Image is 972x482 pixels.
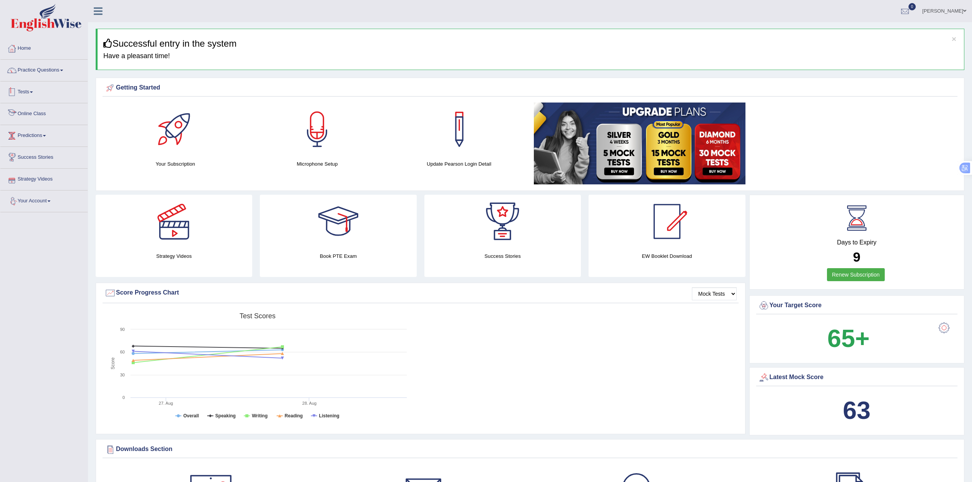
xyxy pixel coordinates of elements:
[392,160,526,168] h4: Update Pearson Login Detail
[0,125,88,144] a: Predictions
[589,252,745,260] h4: EW Booklet Download
[252,413,267,418] tspan: Writing
[0,147,88,166] a: Success Stories
[120,350,125,354] text: 60
[952,35,956,43] button: ×
[103,52,958,60] h4: Have a pleasant time!
[285,413,303,418] tspan: Reading
[104,82,956,94] div: Getting Started
[96,252,252,260] h4: Strategy Videos
[104,444,956,455] div: Downloads Section
[758,300,956,311] div: Your Target Score
[827,268,885,281] a: Renew Subscription
[758,239,956,246] h4: Days to Expiry
[104,287,737,299] div: Score Progress Chart
[260,252,416,260] h4: Book PTE Exam
[853,249,860,264] b: 9
[908,3,916,10] span: 0
[215,413,236,418] tspan: Speaking
[827,324,869,352] b: 65+
[843,396,871,424] b: 63
[319,413,339,418] tspan: Listening
[183,413,199,418] tspan: Overall
[0,38,88,57] a: Home
[0,103,88,122] a: Online Class
[0,169,88,188] a: Strategy Videos
[240,312,276,320] tspan: Test scores
[424,252,581,260] h4: Success Stories
[110,357,116,370] tspan: Score
[0,81,88,101] a: Tests
[159,401,173,405] tspan: 27. Aug
[108,160,243,168] h4: Your Subscription
[122,395,125,400] text: 0
[0,60,88,79] a: Practice Questions
[0,191,88,210] a: Your Account
[534,103,745,184] img: small5.jpg
[103,39,958,49] h3: Successful entry in the system
[120,373,125,377] text: 30
[120,327,125,332] text: 90
[250,160,385,168] h4: Microphone Setup
[758,372,956,383] div: Latest Mock Score
[302,401,316,405] tspan: 28. Aug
